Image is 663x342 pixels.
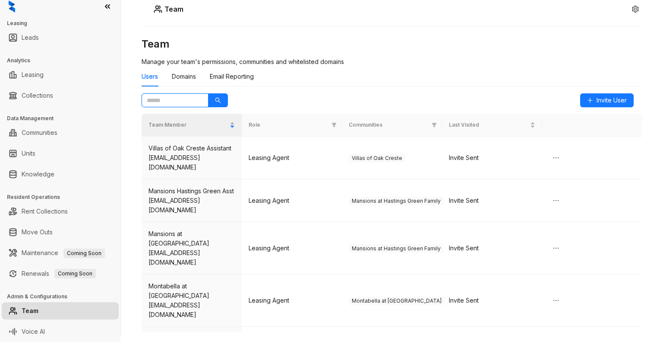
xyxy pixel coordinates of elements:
[142,72,158,81] div: Users
[2,166,119,183] li: Knowledge
[442,114,542,137] th: Last Visited
[148,248,235,267] div: [EMAIL_ADDRESS][DOMAIN_NAME]
[242,114,342,137] th: Role
[22,66,44,83] a: Leasing
[242,275,342,327] td: Leasing Agent
[9,0,15,13] img: logo
[580,93,634,107] button: Invite User
[349,297,445,305] span: Montabella at [GEOGRAPHIC_DATA]
[22,166,54,183] a: Knowledge
[22,265,96,282] a: RenewalsComing Soon
[210,72,254,81] div: Email Reporting
[148,144,235,153] div: Villas of Oak Creste Assistant
[7,57,120,64] h3: Analytics
[249,121,328,129] span: Role
[22,224,53,241] a: Move Outs
[63,249,105,258] span: Coming Soon
[552,197,559,204] span: ellipsis
[22,87,53,104] a: Collections
[162,4,183,14] h5: Team
[331,122,337,128] span: filter
[587,97,593,103] span: plus
[349,197,444,205] span: Mansions at Hastings Green Family
[154,5,162,13] img: Users
[22,203,68,220] a: Rent Collections
[22,302,38,320] a: Team
[242,137,342,179] td: Leasing Agent
[148,229,235,248] div: Mansions at [GEOGRAPHIC_DATA]
[242,222,342,275] td: Leasing Agent
[148,196,235,215] div: [EMAIL_ADDRESS][DOMAIN_NAME]
[2,203,119,220] li: Rent Collections
[148,281,235,300] div: Montabella at [GEOGRAPHIC_DATA]
[2,302,119,320] li: Team
[552,297,559,304] span: ellipsis
[7,293,120,300] h3: Admin & Configurations
[449,243,535,253] div: Invite Sent
[22,29,39,46] a: Leads
[432,122,437,128] span: filter
[552,154,559,161] span: ellipsis
[22,145,35,162] a: Units
[2,145,119,162] li: Units
[7,19,120,27] h3: Leasing
[242,179,342,222] td: Leasing Agent
[22,323,45,340] a: Voice AI
[7,115,120,122] h3: Data Management
[148,186,235,196] div: Mansions Hastings Green Asst
[632,6,639,13] span: setting
[597,96,627,105] span: Invite User
[2,323,119,340] li: Voice AI
[2,265,119,282] li: Renewals
[54,269,96,278] span: Coming Soon
[330,119,338,131] span: filter
[349,121,428,129] span: Communities
[2,66,119,83] li: Leasing
[148,121,228,129] span: Team Member
[2,87,119,104] li: Collections
[148,153,235,172] div: [EMAIL_ADDRESS][DOMAIN_NAME]
[142,58,344,65] span: Manage your team's permissions, communities and whitelisted domains
[449,121,528,129] span: Last Visited
[7,193,120,201] h3: Resident Operations
[349,244,444,253] span: Mansions at Hastings Green Family
[430,119,439,131] span: filter
[2,224,119,241] li: Move Outs
[215,97,221,103] span: search
[2,244,119,262] li: Maintenance
[449,196,535,205] div: Invite Sent
[2,124,119,141] li: Communities
[2,29,119,46] li: Leads
[142,37,642,51] h3: Team
[349,154,405,163] span: Villas of Oak Creste
[22,124,57,141] a: Communities
[449,153,535,163] div: Invite Sent
[172,72,196,81] div: Domains
[449,296,535,305] div: Invite Sent
[148,300,235,320] div: [EMAIL_ADDRESS][DOMAIN_NAME]
[552,245,559,252] span: ellipsis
